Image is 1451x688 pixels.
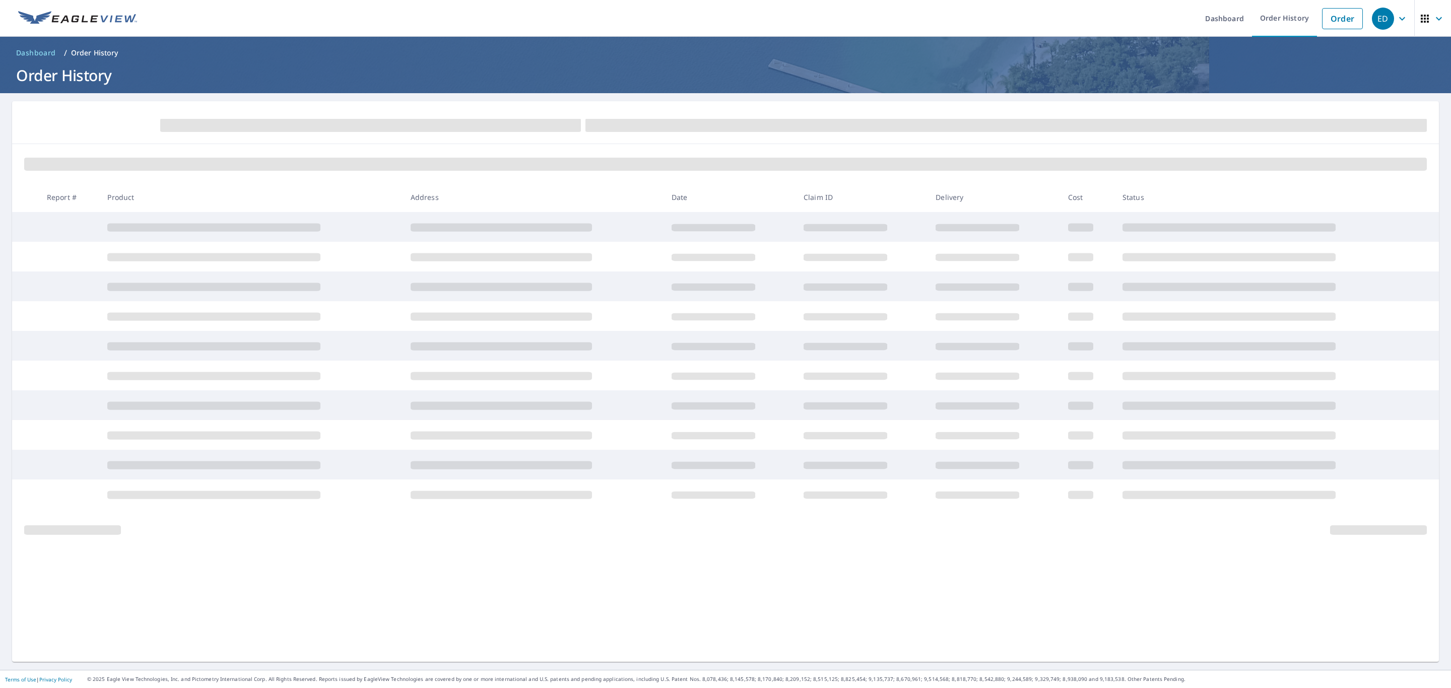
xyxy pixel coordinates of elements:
th: Product [99,182,402,212]
th: Address [403,182,664,212]
th: Claim ID [796,182,928,212]
th: Date [664,182,796,212]
li: / [64,47,67,59]
a: Order [1322,8,1363,29]
a: Terms of Use [5,676,36,683]
h1: Order History [12,65,1439,86]
th: Report # [39,182,100,212]
div: ED [1372,8,1394,30]
th: Delivery [928,182,1060,212]
a: Dashboard [12,45,60,61]
span: Dashboard [16,48,56,58]
p: © 2025 Eagle View Technologies, Inc. and Pictometry International Corp. All Rights Reserved. Repo... [87,675,1446,683]
th: Cost [1060,182,1114,212]
a: Privacy Policy [39,676,72,683]
p: | [5,676,72,682]
th: Status [1114,182,1418,212]
p: Order History [71,48,118,58]
nav: breadcrumb [12,45,1439,61]
img: EV Logo [18,11,137,26]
